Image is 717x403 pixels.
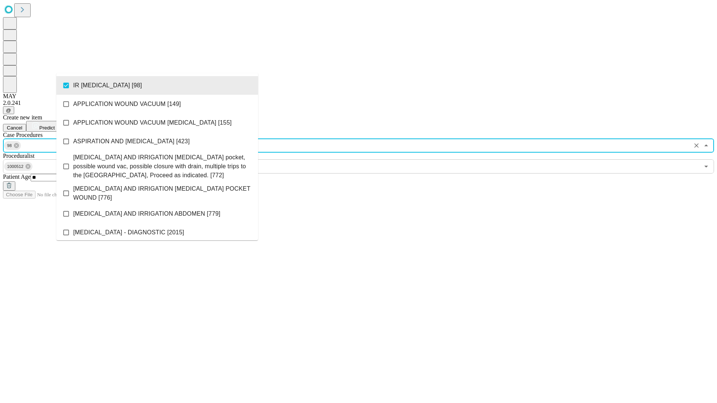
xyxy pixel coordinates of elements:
[3,114,42,121] span: Create new item
[3,93,714,100] div: MAY
[6,107,11,113] span: @
[73,81,142,90] span: IR [MEDICAL_DATA] [98]
[73,209,220,218] span: [MEDICAL_DATA] AND IRRIGATION ABDOMEN [779]
[73,153,252,180] span: [MEDICAL_DATA] AND IRRIGATION [MEDICAL_DATA] pocket, possible wound vac, possible closure with dr...
[73,118,232,127] span: APPLICATION WOUND VACUUM [MEDICAL_DATA] [155]
[73,184,252,202] span: [MEDICAL_DATA] AND IRRIGATION [MEDICAL_DATA] POCKET WOUND [776]
[701,140,711,151] button: Close
[3,124,26,132] button: Cancel
[4,141,15,150] span: 98
[3,100,714,106] div: 2.0.241
[73,228,184,237] span: [MEDICAL_DATA] - DIAGNOSTIC [2015]
[3,106,14,114] button: @
[3,153,34,159] span: Proceduralist
[73,137,190,146] span: ASPIRATION AND [MEDICAL_DATA] [423]
[4,141,21,150] div: 98
[691,140,702,151] button: Clear
[3,132,43,138] span: Scheduled Procedure
[3,174,31,180] span: Patient Age
[7,125,22,131] span: Cancel
[39,125,55,131] span: Predict
[26,121,60,132] button: Predict
[4,162,32,171] div: 1000512
[4,162,27,171] span: 1000512
[73,100,181,109] span: APPLICATION WOUND VACUUM [149]
[701,161,711,172] button: Open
